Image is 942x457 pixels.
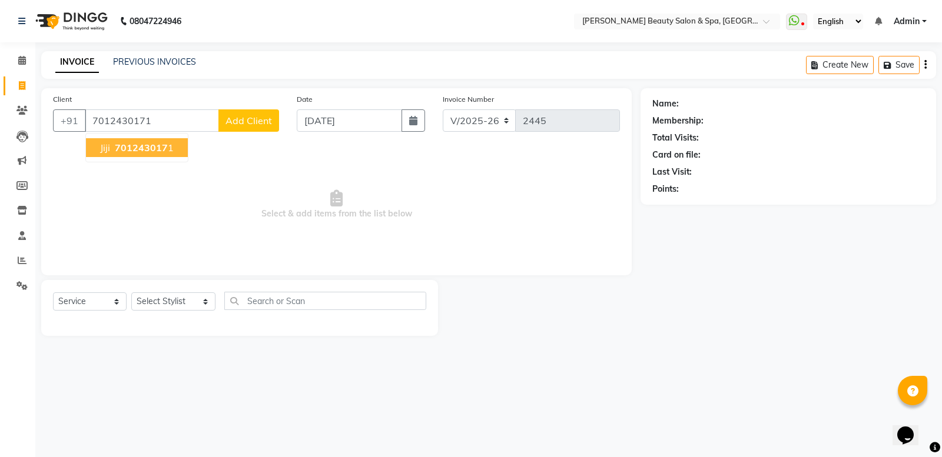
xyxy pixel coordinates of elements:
iframe: chat widget [893,410,930,445]
label: Client [53,94,72,105]
a: INVOICE [55,52,99,73]
div: Card on file: [652,149,701,161]
div: Points: [652,183,679,195]
b: 08047224946 [130,5,181,38]
div: Total Visits: [652,132,699,144]
span: Select & add items from the list below [53,146,620,263]
img: logo [30,5,111,38]
div: Last Visit: [652,166,692,178]
input: Search by Name/Mobile/Email/Code [85,109,219,132]
span: Jiji [100,142,110,154]
label: Date [297,94,313,105]
ngb-highlight: 1 [112,142,174,154]
div: Name: [652,98,679,110]
button: Create New [806,56,874,74]
span: 701243017 [115,142,168,154]
label: Invoice Number [443,94,494,105]
a: PREVIOUS INVOICES [113,56,196,67]
button: +91 [53,109,86,132]
button: Save [878,56,920,74]
span: Add Client [225,115,272,126]
span: Admin [894,15,920,28]
div: Membership: [652,115,704,127]
input: Search or Scan [224,292,426,310]
button: Add Client [218,109,279,132]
